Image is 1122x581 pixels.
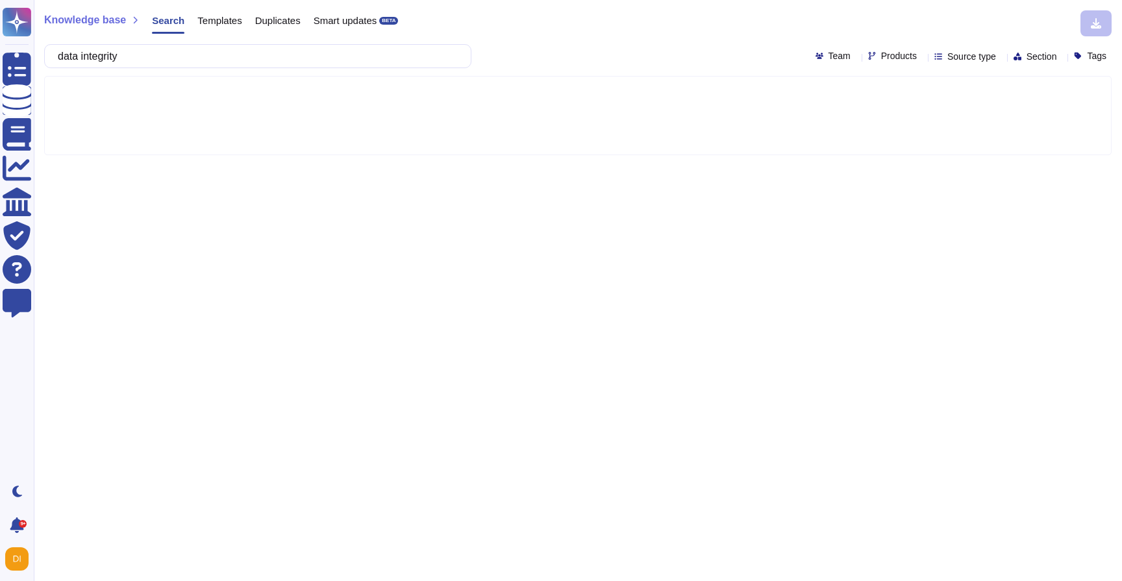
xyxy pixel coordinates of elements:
span: Section [1027,52,1057,61]
div: BETA [379,17,398,25]
div: 9+ [19,520,27,528]
span: Source type [947,52,996,61]
span: Templates [197,16,242,25]
input: Search a question or template... [51,45,458,68]
button: user [3,545,38,573]
span: Knowledge base [44,15,126,25]
span: Smart updates [314,16,377,25]
span: Products [881,51,917,60]
span: Search [152,16,184,25]
span: Duplicates [255,16,301,25]
img: user [5,547,29,571]
span: Tags [1087,51,1106,60]
span: Team [829,51,851,60]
